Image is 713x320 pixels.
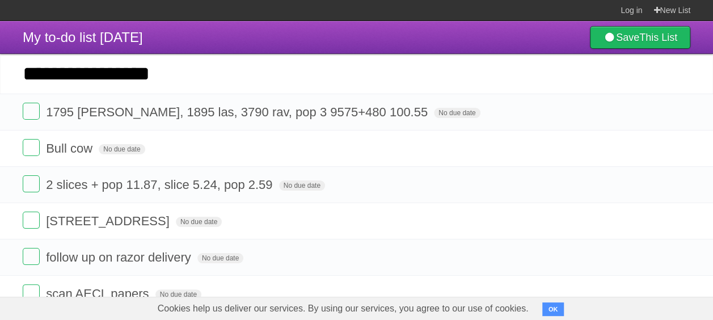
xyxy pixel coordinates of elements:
a: SaveThis List [590,26,690,49]
span: My to-do list [DATE] [23,30,143,45]
b: This List [639,32,677,43]
span: [STREET_ADDRESS] [46,214,172,228]
span: No due date [155,289,201,300]
span: No due date [197,253,243,263]
span: scan AECL papers [46,287,151,301]
label: Done [23,248,40,265]
span: No due date [279,180,325,191]
span: 2 slices + pop 11.87, slice 5.24, pop 2.59 [46,178,275,192]
span: Bull cow [46,141,95,155]
span: Cookies help us deliver our services. By using our services, you agree to our use of cookies. [146,297,540,320]
span: 1795 [PERSON_NAME], 1895 las, 3790 rav, pop 3 9575+480 100.55 [46,105,431,119]
label: Done [23,139,40,156]
span: No due date [176,217,222,227]
label: Done [23,103,40,120]
label: Done [23,284,40,301]
span: No due date [434,108,480,118]
button: OK [542,302,564,316]
span: No due date [99,144,145,154]
label: Done [23,175,40,192]
label: Done [23,212,40,229]
span: follow up on razor delivery [46,250,194,264]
